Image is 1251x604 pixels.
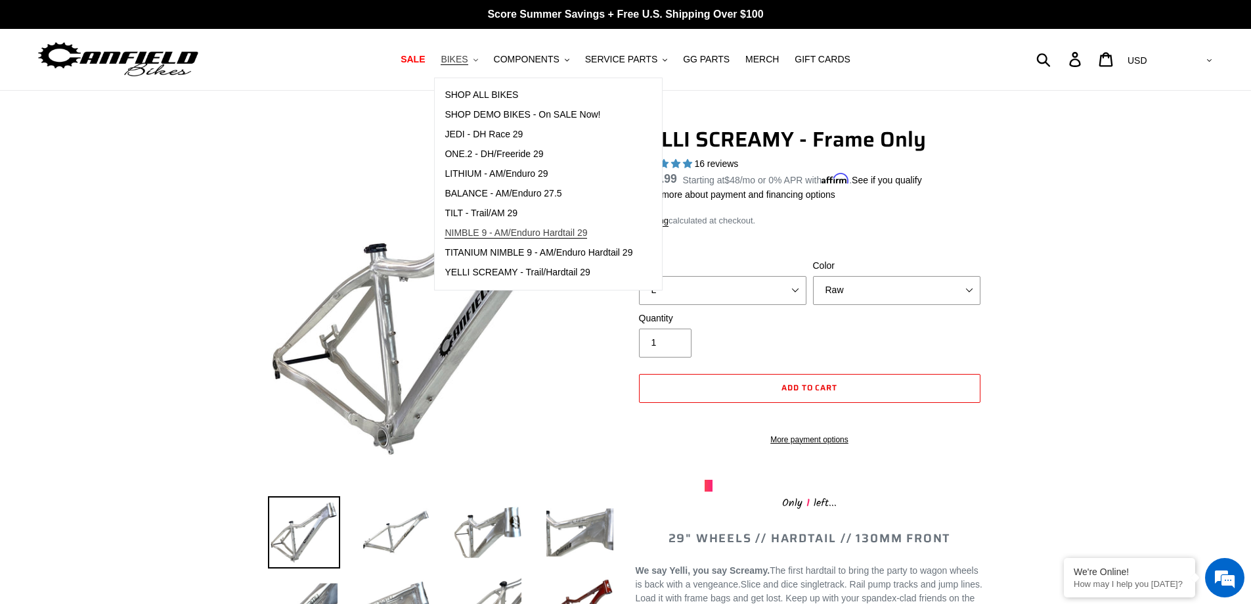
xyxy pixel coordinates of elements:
[1043,45,1077,74] input: Search
[795,54,850,65] span: GIFT CARDS
[435,263,642,283] a: YELLI SCREAMY - Trail/Hardtail 29
[676,51,736,68] a: GG PARTS
[494,54,560,65] span: COMPONENTS
[445,129,523,140] span: JEDI - DH Race 29
[639,259,806,273] label: Size
[445,208,517,219] span: TILT - Trail/AM 29
[435,204,642,223] a: TILT - Trail/AM 29
[435,164,642,184] a: LITHIUM - AM/Enduro 29
[683,170,922,187] p: Starting at /mo or 0% APR with .
[14,72,34,92] div: Navigation go back
[639,312,806,325] label: Quantity
[435,85,642,105] a: SHOP ALL BIKES
[1074,579,1185,589] p: How may I help you today?
[445,168,548,179] span: LITHIUM - AM/Enduro 29
[739,51,785,68] a: MERCH
[1074,567,1185,577] div: We're Online!
[639,374,980,403] button: Add to cart
[636,189,835,200] a: Learn more about payment and financing options
[724,175,739,185] span: $48
[435,223,642,243] a: NIMBLE 9 - AM/Enduro Hardtail 29
[441,54,468,65] span: BIKES
[36,39,200,80] img: Canfield Bikes
[452,496,524,569] img: Load image into Gallery viewer, YELLI SCREAMY - Frame Only
[445,267,590,278] span: YELLI SCREAMY - Trail/Hardtail 29
[88,74,240,91] div: Chat with us now
[445,188,561,199] span: BALANCE - AM/Enduro 27.5
[683,54,730,65] span: GG PARTS
[636,172,677,185] span: $849.99
[401,54,425,65] span: SALE
[445,227,587,239] span: NIMBLE 9 - AM/Enduro Hardtail 29
[42,66,75,99] img: d_696896380_company_1647369064580_696896380
[268,496,340,569] img: Load image into Gallery viewer, YELLI SCREAMY - Frame Only
[434,51,484,68] button: BIKES
[76,166,181,298] span: We're online!
[579,51,674,68] button: SERVICE PARTS
[813,259,980,273] label: Color
[636,565,978,590] span: The first hardtail to bring the party to wagon wheels is back with a vengeance.
[636,127,984,152] h1: YELLI SCREAMY - Frame Only
[445,89,518,101] span: SHOP ALL BIKES
[445,247,632,258] span: TITANIUM NIMBLE 9 - AM/Enduro Hardtail 29
[435,184,642,204] a: BALANCE - AM/Enduro 27.5
[636,214,984,227] div: calculated at checkout.
[544,496,616,569] img: Load image into Gallery viewer, YELLI SCREAMY - Frame Only
[694,158,738,169] span: 16 reviews
[822,173,849,184] span: Affirm
[745,54,779,65] span: MERCH
[781,381,838,394] span: Add to cart
[360,496,432,569] img: Load image into Gallery viewer, YELLI SCREAMY - Frame Only
[636,158,695,169] span: 5.00 stars
[394,51,431,68] a: SALE
[215,7,247,38] div: Minimize live chat window
[802,495,814,511] span: 1
[435,243,642,263] a: TITANIUM NIMBLE 9 - AM/Enduro Hardtail 29
[435,145,642,164] a: ONE.2 - DH/Freeride 29
[852,175,922,185] a: See if you qualify - Learn more about Affirm Financing (opens in modal)
[585,54,657,65] span: SERVICE PARTS
[636,565,770,576] b: We say Yelli, you say Screamy.
[435,105,642,125] a: SHOP DEMO BIKES - On SALE Now!
[705,492,915,512] div: Only left...
[639,434,980,446] a: More payment options
[435,125,642,145] a: JEDI - DH Race 29
[445,149,543,160] span: ONE.2 - DH/Freeride 29
[669,529,951,547] span: 29" WHEELS // HARDTAIL // 130MM FRONT
[445,109,600,120] span: SHOP DEMO BIKES - On SALE Now!
[7,359,250,405] textarea: Type your message and hit 'Enter'
[788,51,857,68] a: GIFT CARDS
[487,51,576,68] button: COMPONENTS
